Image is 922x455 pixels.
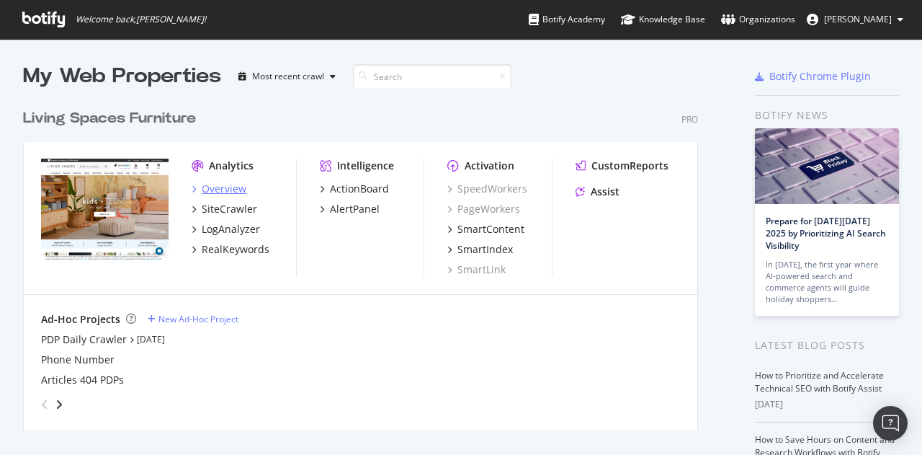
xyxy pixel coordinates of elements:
div: Ad-Hoc Projects [41,312,120,327]
div: SmartIndex [457,242,513,257]
div: angle-right [54,397,64,412]
div: SmartContent [457,222,524,237]
img: Prepare for Black Friday 2025 by Prioritizing AI Search Visibility [755,128,899,204]
a: AlertPanel [320,202,380,216]
a: ActionBoard [320,182,389,196]
div: CustomReports [591,159,668,173]
div: Pro [681,113,698,125]
a: SmartContent [447,222,524,237]
a: [DATE] [137,333,165,345]
div: Most recent crawl [252,72,324,81]
a: How to Prioritize and Accelerate Technical SEO with Botify Assist [755,369,884,394]
div: Assist [591,185,619,199]
span: Welcome back, [PERSON_NAME] ! [76,14,206,25]
a: Assist [576,185,619,199]
a: New Ad-Hoc Project [148,313,238,325]
div: In [DATE], the first year where AI-powered search and commerce agents will guide holiday shoppers… [766,259,888,305]
div: AlertPanel [330,202,380,216]
div: Open Intercom Messenger [873,406,908,441]
a: Living Spaces Furniture [23,108,202,129]
a: CustomReports [576,159,668,173]
div: Latest Blog Posts [755,337,899,353]
a: Phone Number [41,353,115,367]
a: SmartIndex [447,242,513,257]
div: Activation [465,159,514,173]
a: Botify Chrome Plugin [755,69,871,84]
div: Analytics [209,159,254,173]
div: Botify Chrome Plugin [769,69,871,84]
div: Living Spaces Furniture [23,108,196,129]
button: Most recent crawl [233,65,341,88]
div: grid [23,91,710,430]
div: angle-left [35,393,54,416]
input: Search [353,64,511,89]
div: Botify Academy [529,12,605,27]
div: Botify news [755,107,899,123]
div: Overview [202,182,246,196]
img: livingspaces.com [41,159,169,261]
div: [DATE] [755,398,899,411]
a: PageWorkers [447,202,520,216]
div: New Ad-Hoc Project [158,313,238,325]
a: LogAnalyzer [192,222,260,237]
div: My Web Properties [23,62,221,91]
div: Knowledge Base [621,12,705,27]
span: Svetlana Li [824,13,892,25]
a: Prepare for [DATE][DATE] 2025 by Prioritizing AI Search Visibility [766,215,886,252]
div: ActionBoard [330,182,389,196]
div: SiteCrawler [202,202,257,216]
a: Overview [192,182,246,196]
a: RealKeywords [192,242,269,257]
a: PDP Daily Crawler [41,332,127,347]
div: Organizations [721,12,795,27]
a: SmartLink [447,262,506,277]
a: SpeedWorkers [447,182,527,196]
div: LogAnalyzer [202,222,260,237]
a: SiteCrawler [192,202,257,216]
button: [PERSON_NAME] [795,8,915,31]
div: RealKeywords [202,242,269,257]
a: Articles 404 PDPs [41,373,124,387]
div: Intelligence [337,159,394,173]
